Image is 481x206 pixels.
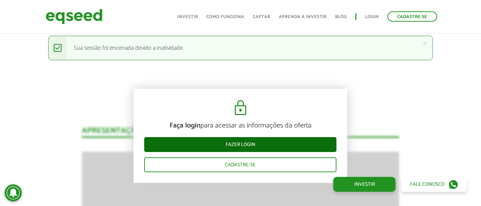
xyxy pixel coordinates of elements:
a: Fale conosco [401,177,467,192]
img: cadeado.svg [232,99,249,116]
a: Investir [177,15,198,19]
div: Sua sessão foi encerrada devido a inatividade. [48,36,433,60]
strong: Faça login [169,120,200,131]
img: EqSeed [46,7,103,26]
a: Captar [253,15,270,19]
p: para acessar as informações da oferta [144,121,336,130]
a: Fazer login [144,137,336,152]
a: Blog [335,15,347,19]
a: Investir [333,177,396,192]
a: Login [365,15,379,19]
a: Cadastre-se [387,11,437,22]
a: × [423,40,427,47]
a: Cadastre-se [144,157,336,172]
a: Aprenda a investir [279,15,326,19]
a: Como funciona [206,15,244,19]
